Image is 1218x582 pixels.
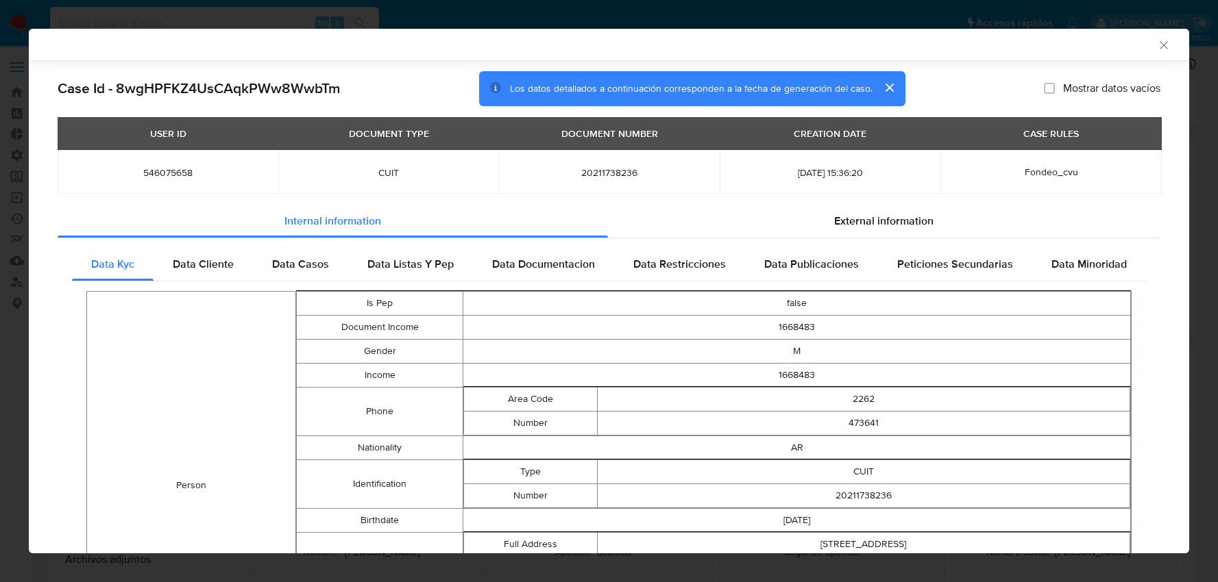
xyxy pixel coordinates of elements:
td: 473641 [597,412,1130,435]
td: Birthdate [296,509,463,533]
div: CASE RULES [1015,122,1087,145]
td: Area Code [464,388,597,412]
span: CUIT [295,166,483,179]
td: Document Income [296,316,463,340]
td: [DATE] [463,509,1131,533]
div: CREATION DATE [785,122,875,145]
td: 20211738236 [597,484,1130,508]
span: Peticiones Secundarias [897,256,1013,272]
td: Gender [296,340,463,364]
span: Data Casos [272,256,329,272]
td: Income [296,364,463,388]
span: Data Publicaciones [764,256,859,272]
span: Los datos detallados a continuación corresponden a la fecha de generación del caso. [510,81,873,95]
td: Nationality [296,436,463,460]
td: AR [463,436,1131,460]
span: Data Documentacion [492,256,595,272]
td: CUIT [597,460,1130,484]
span: Mostrar datos vacíos [1063,81,1160,95]
td: Number [464,412,597,435]
span: Data Kyc [91,256,134,272]
td: 1668483 [463,316,1131,340]
td: Full Address [464,533,597,557]
span: Data Minoridad [1051,256,1127,272]
div: USER ID [142,122,195,145]
td: 1668483 [463,364,1131,388]
div: DOCUMENT TYPE [341,122,437,145]
span: Internal information [284,213,381,229]
td: Is Pep [296,292,463,316]
td: Address [296,533,463,581]
td: Number [464,484,597,508]
td: Phone [296,388,463,436]
input: Mostrar datos vacíos [1044,83,1055,94]
span: 20211738236 [515,166,703,179]
button: cerrar [873,71,905,104]
td: M [463,340,1131,364]
td: [STREET_ADDRESS] [597,533,1130,557]
h2: Case Id - 8wgHPFKZ4UsCAqkPWw8WwbTm [58,79,341,97]
span: Data Cliente [173,256,234,272]
span: External information [834,213,934,229]
div: Detailed internal info [72,248,1146,281]
div: DOCUMENT NUMBER [553,122,666,145]
span: [DATE] 15:36:20 [736,166,924,179]
span: Fondeo_cvu [1025,165,1078,179]
td: Type [464,460,597,484]
button: Cerrar ventana [1157,38,1169,51]
td: Identification [296,460,463,509]
span: 546075658 [74,166,262,179]
div: closure-recommendation-modal [29,29,1189,553]
td: false [463,292,1131,316]
div: Detailed info [58,205,1160,238]
span: Data Listas Y Pep [367,256,454,272]
span: Data Restricciones [633,256,726,272]
td: 2262 [597,388,1130,412]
